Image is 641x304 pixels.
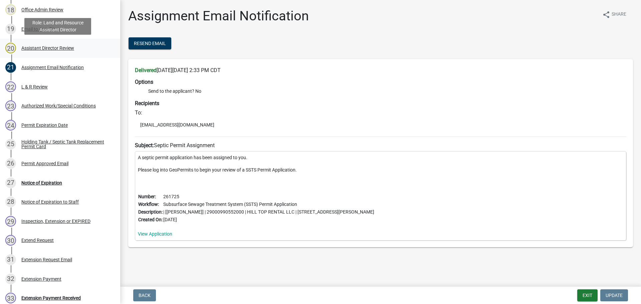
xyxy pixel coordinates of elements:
[163,216,375,224] td: [DATE]
[577,289,598,301] button: Exit
[135,100,159,106] strong: Recipients
[21,139,110,149] div: Holding Tank / Septic Tank Replacement Permit Card
[21,161,68,166] div: Permit Approved Email
[5,158,16,169] div: 26
[597,8,632,21] button: shareShare
[21,103,96,108] div: Authorized Work/Special Conditions
[128,8,309,24] h1: Assignment Email Notification
[5,274,16,284] div: 32
[24,18,91,35] div: Role: Land and Resource Assistant Director
[5,43,16,53] div: 20
[5,216,16,227] div: 29
[21,84,48,89] div: L & R Review
[163,193,375,201] td: 261725
[21,238,54,243] div: Extend Request
[5,178,16,188] div: 27
[602,11,610,19] i: share
[21,123,68,127] div: Permit Expiration Date
[600,289,628,301] button: Update
[5,4,16,15] div: 18
[21,277,61,281] div: Extension Payment
[133,289,156,301] button: Back
[148,88,626,95] li: Send to the applicant? No
[5,293,16,303] div: 33
[135,79,153,85] strong: Options
[21,219,90,224] div: Inspection, Extension or EXPIRED
[134,41,166,46] span: Resend Email
[5,62,16,73] div: 21
[5,139,16,149] div: 25
[163,208,375,216] td: | [[PERSON_NAME]] | 29000990552000 | HILL TOP RENTAL LLC | [STREET_ADDRESS][PERSON_NAME]
[21,181,62,185] div: Notice of Expiration
[5,100,16,111] div: 23
[21,65,84,70] div: Assignment Email Notification
[163,201,375,208] td: Subsurface Sewage Treatment System (SSTS) Permit Application
[5,254,16,265] div: 31
[138,217,163,222] b: Created On:
[138,231,172,237] a: View Application
[21,296,81,300] div: Extension Payment Received
[21,27,56,31] div: Email to Asst Dir.
[21,46,74,50] div: Assistant Director Review
[21,200,79,204] div: Notice of Expiration to Staff
[138,202,159,207] b: Workflow:
[138,167,623,174] p: Please log into GeoPermits to begin your review of a SSTS Permit Application.
[129,37,171,49] button: Resend Email
[135,109,626,116] h6: To:
[138,194,156,199] b: Number:
[138,154,623,161] p: A septic permit application has been assigned to you.
[21,257,72,262] div: Extension Request Email
[612,11,626,19] span: Share
[135,67,157,73] strong: Delivered
[139,293,151,298] span: Back
[135,67,626,73] h6: [DATE][DATE] 2:33 PM CDT
[5,81,16,92] div: 22
[5,24,16,34] div: 19
[135,120,626,130] li: [EMAIL_ADDRESS][DOMAIN_NAME]
[21,7,63,12] div: Office Admin Review
[135,142,154,148] strong: Subject:
[5,197,16,207] div: 28
[135,142,626,148] h6: Septic Permit Assignment
[5,120,16,130] div: 24
[606,293,623,298] span: Update
[5,235,16,246] div: 30
[138,209,163,215] b: Description:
